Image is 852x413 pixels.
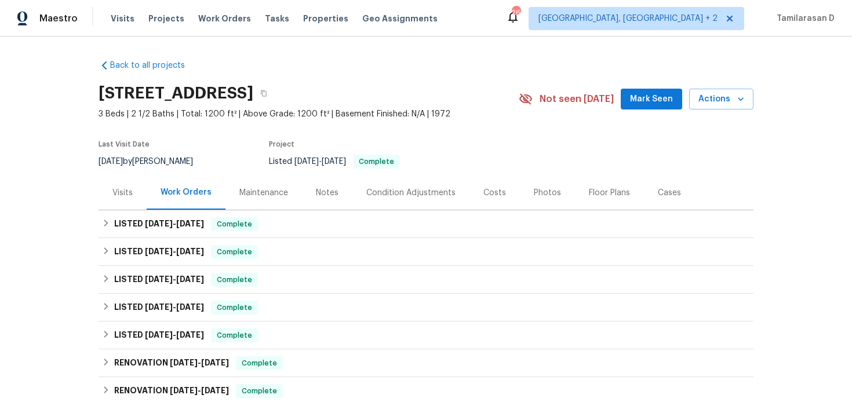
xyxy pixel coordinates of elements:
span: Listed [269,158,400,166]
div: Maintenance [239,187,288,199]
span: [DATE] [145,220,173,228]
span: Last Visit Date [99,141,150,148]
span: [DATE] [201,386,229,394]
span: [DATE] [201,359,229,367]
div: RENOVATION [DATE]-[DATE]Complete [99,349,753,377]
div: LISTED [DATE]-[DATE]Complete [99,321,753,349]
span: Complete [212,246,257,258]
div: Photos [534,187,561,199]
div: Condition Adjustments [366,187,456,199]
h6: LISTED [114,273,204,287]
span: Complete [237,357,282,369]
span: Tasks [265,14,289,23]
span: [DATE] [145,331,173,339]
h6: LISTED [114,245,204,259]
div: Work Orders [161,187,212,198]
span: Complete [212,330,257,341]
span: [DATE] [294,158,319,166]
h6: LISTED [114,217,204,231]
span: Projects [148,13,184,24]
div: LISTED [DATE]-[DATE]Complete [99,210,753,238]
span: Complete [354,158,399,165]
div: Costs [483,187,506,199]
span: Geo Assignments [362,13,438,24]
div: LISTED [DATE]-[DATE]Complete [99,294,753,321]
span: Visits [111,13,134,24]
span: Work Orders [198,13,251,24]
span: [DATE] [176,275,204,283]
span: 3 Beds | 2 1/2 Baths | Total: 1200 ft² | Above Grade: 1200 ft² | Basement Finished: N/A | 1972 [99,108,519,120]
span: - [170,359,229,367]
span: [DATE] [322,158,346,166]
span: [DATE] [145,303,173,311]
span: Maestro [39,13,78,24]
h6: LISTED [114,301,204,315]
span: [DATE] [176,331,204,339]
span: - [145,331,204,339]
div: Notes [316,187,338,199]
div: LISTED [DATE]-[DATE]Complete [99,266,753,294]
span: [DATE] [99,158,123,166]
a: Back to all projects [99,60,210,71]
div: by [PERSON_NAME] [99,155,207,169]
span: [DATE] [145,247,173,255]
h6: RENOVATION [114,384,229,398]
span: - [145,303,204,311]
span: Mark Seen [630,92,673,107]
span: Project [269,141,294,148]
span: Actions [698,92,744,107]
span: [DATE] [176,303,204,311]
h2: [STREET_ADDRESS] [99,87,253,99]
span: [DATE] [170,359,198,367]
span: Complete [237,385,282,397]
span: Complete [212,218,257,230]
h6: RENOVATION [114,356,229,370]
div: Cases [658,187,681,199]
span: [GEOGRAPHIC_DATA], [GEOGRAPHIC_DATA] + 2 [538,13,718,24]
button: Copy Address [253,83,274,104]
span: - [145,275,204,283]
span: - [145,247,204,255]
button: Actions [689,89,753,110]
span: [DATE] [145,275,173,283]
span: Properties [303,13,348,24]
h6: LISTED [114,328,204,342]
span: Complete [212,302,257,313]
span: - [294,158,346,166]
span: [DATE] [176,220,204,228]
div: RENOVATION [DATE]-[DATE]Complete [99,377,753,405]
span: Not seen [DATE] [540,93,614,105]
span: - [170,386,229,394]
div: Visits [112,187,133,199]
span: - [145,220,204,228]
div: Floor Plans [589,187,630,199]
span: [DATE] [176,247,204,255]
div: 26 [512,7,520,19]
span: [DATE] [170,386,198,394]
span: Complete [212,274,257,286]
span: Tamilarasan D [772,13,835,24]
button: Mark Seen [621,89,682,110]
div: LISTED [DATE]-[DATE]Complete [99,238,753,266]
